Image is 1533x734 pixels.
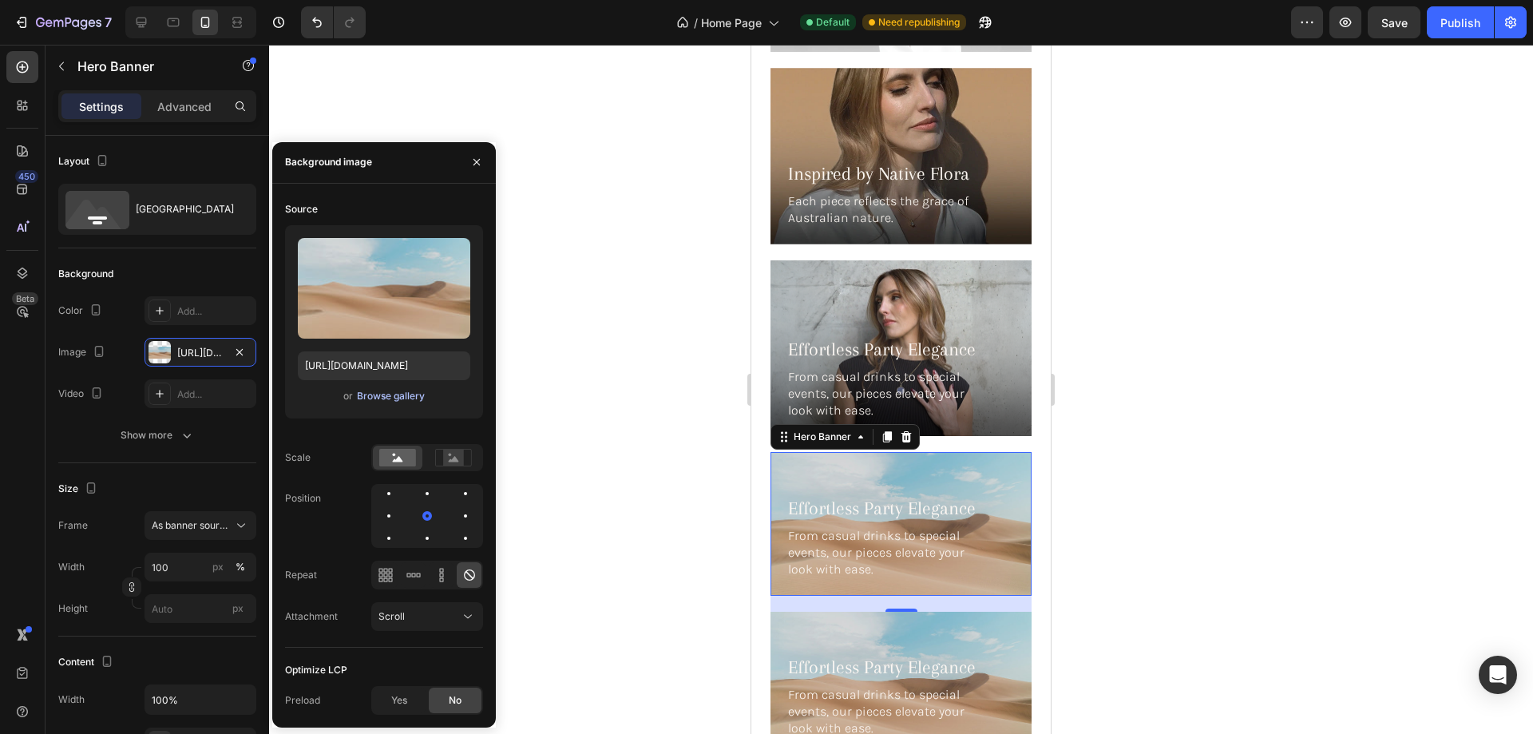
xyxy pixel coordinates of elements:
span: No [449,693,461,708]
div: Layout [58,151,112,173]
button: Save [1368,6,1420,38]
label: Height [58,601,88,616]
input: px [145,594,256,623]
span: As banner source [152,518,230,533]
label: Frame [58,518,88,533]
div: Open Intercom Messenger [1479,656,1517,694]
span: px [232,602,244,614]
div: Add... [177,387,252,402]
button: As banner source [145,511,256,540]
span: / [694,14,698,31]
span: Save [1381,16,1408,30]
div: Size [58,478,101,500]
div: % [236,560,245,574]
button: % [208,557,228,577]
img: preview-image [298,238,470,339]
h3: Effortless Party Elegance [35,610,264,634]
button: Show more [58,421,256,450]
button: 7 [6,6,119,38]
div: Beta [12,292,38,305]
span: or [343,387,353,406]
div: Content [58,652,117,673]
p: Hero Banner [77,57,213,76]
div: Color [58,300,105,322]
span: Yes [391,693,407,708]
div: px [212,560,224,574]
input: px% [145,553,256,581]
div: Source [285,202,318,216]
p: Advanced [157,98,212,115]
span: Home Page [701,14,762,31]
div: [URL][DOMAIN_NAME] [177,346,224,360]
div: Image [58,342,109,363]
button: px [231,557,250,577]
label: Width [58,560,85,574]
span: Scroll [378,610,405,622]
iframe: Design area [751,45,1051,734]
p: 7 [105,13,112,32]
div: Width [58,692,85,707]
div: Background Image [19,567,280,710]
input: https://example.com/image.jpg [298,351,470,380]
input: Auto [145,685,255,714]
button: Scroll [371,602,483,631]
div: [GEOGRAPHIC_DATA] [136,191,233,228]
div: Undo/Redo [301,6,366,38]
button: Browse gallery [356,388,426,404]
div: 450 [15,170,38,183]
span: Default [816,15,850,30]
div: Optimize LCP [285,663,347,677]
p: From casual drinks to special events, our pieces elevate your look with ease. [37,642,236,692]
div: Background [58,267,113,281]
button: Publish [1427,6,1494,38]
div: Publish [1440,14,1480,31]
div: Browse gallery [357,389,425,403]
div: Show more [121,427,195,443]
div: Scale [285,450,311,465]
div: Add... [177,304,252,319]
div: Preload [285,693,320,708]
div: Position [285,491,321,506]
div: Attachment [285,609,338,624]
div: Background image [285,155,372,169]
p: Settings [79,98,124,115]
div: Repeat [285,568,317,582]
span: Need republishing [878,15,960,30]
div: Video [58,383,106,405]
